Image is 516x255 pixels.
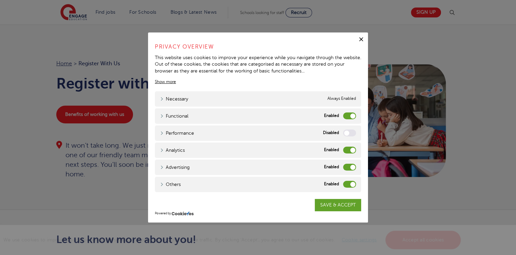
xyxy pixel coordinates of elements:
span: We use cookies to improve your experience, personalise content, and analyse website traffic. By c... [3,237,462,242]
a: Necessary [160,95,188,103]
h4: Privacy Overview [155,43,361,51]
div: This website uses cookies to improve your experience while you navigate through the website. Out ... [155,54,361,75]
a: Analytics [160,147,185,154]
a: Performance [160,130,194,137]
a: Cookie settings [342,237,377,242]
div: Powered by [155,211,361,216]
img: CookieYes Logo [172,211,194,216]
a: Show more [155,79,176,85]
a: Accept all cookies [385,231,461,249]
a: SAVE & ACCEPT [315,199,361,211]
a: Functional [160,112,188,120]
a: Advertising [160,164,190,171]
a: Others [160,181,181,188]
span: Always Enabled [327,95,356,103]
